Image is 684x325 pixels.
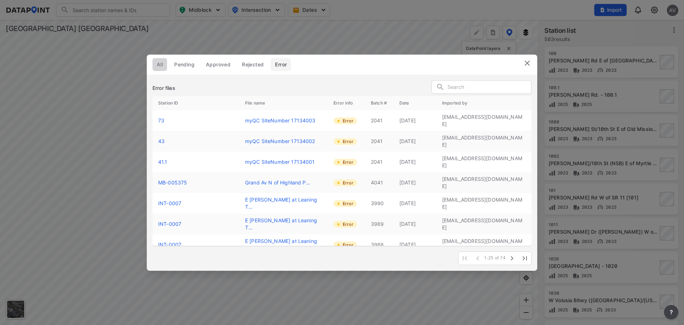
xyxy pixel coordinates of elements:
[394,217,436,231] td: [DATE]
[668,308,674,316] span: ?
[152,58,294,71] div: full width tabs example
[365,134,394,148] td: 2041
[436,214,532,234] td: [EMAIL_ADDRESS][DOMAIN_NAME]
[245,117,316,123] label: myQC SiteNumber 17134003
[337,182,340,184] img: iFAejFhtzUZ8mjSs4R1x7TXHOrweJUNGvoh0Eu8zGVLvQUNiWZpHv9pjf8DhOAK5dfY6AAAAAElFTkSuQmCC
[245,238,317,251] a: E [PERSON_NAME] at Leaning T...
[158,117,164,123] label: 73
[245,179,310,186] label: Grand Av N of Highland Park Rd- Temp V.xlsx
[337,120,340,122] img: iFAejFhtzUZ8mjSs4R1x7TXHOrweJUNGvoh0Eu8zGVLvQUNiWZpHv9pjf8DhOAK5dfY6AAAAAElFTkSuQmCC
[174,61,195,68] span: Pending
[158,138,165,144] label: 43
[206,61,230,68] span: Approved
[158,242,181,248] label: INT-0007
[471,252,484,265] span: Previous Page
[365,155,394,169] td: 2041
[458,252,471,265] span: First Page
[365,238,394,252] td: 3988
[245,197,317,210] a: E [PERSON_NAME] at Leaning T...
[158,221,181,227] label: INT-0007
[365,96,394,110] th: Batch #
[245,217,317,230] label: E Taylor Rd at Leaning Tree Pl E Victoria Trails Bl TMC 1-24-24.xlsx
[337,202,340,205] img: iFAejFhtzUZ8mjSs4R1x7TXHOrweJUNGvoh0Eu8zGVLvQUNiWZpHv9pjf8DhOAK5dfY6AAAAAElFTkSuQmCC
[333,200,357,207] label: Unsupported file type.
[333,221,357,228] label: Internal error
[239,96,328,110] th: File name
[333,179,357,186] label: Midblock data must be in 15-minute or 60-minute intervals.
[245,197,317,210] label: E Taylor Rd at Leaning Tree Pl E Victoria Trails Bl TMC 1-24-24.xlsx
[365,176,394,189] td: 4041
[436,172,532,193] td: [EMAIL_ADDRESS][DOMAIN_NAME]
[365,197,394,210] td: 3990
[394,197,436,210] td: [DATE]
[245,217,317,230] a: E [PERSON_NAME] at Leaning T...
[436,152,532,172] td: [EMAIL_ADDRESS][DOMAIN_NAME]
[158,159,167,165] label: 41.1
[242,61,264,68] span: Rejected
[394,238,436,252] td: [DATE]
[158,179,187,186] label: MB-005375
[436,110,532,131] td: [EMAIL_ADDRESS][DOMAIN_NAME]
[523,59,532,67] img: close.efbf2170.svg
[337,140,340,143] img: iFAejFhtzUZ8mjSs4R1x7TXHOrweJUNGvoh0Eu8zGVLvQUNiWZpHv9pjf8DhOAK5dfY6AAAAAElFTkSuQmCC
[333,138,357,145] label: Error
[157,61,163,68] span: All
[333,159,357,166] label: Conflict with the existing data
[152,96,239,110] th: Station ID
[484,255,506,261] span: 1-25 of 74
[275,61,287,68] span: Error
[394,134,436,148] td: [DATE]
[337,161,340,164] img: iFAejFhtzUZ8mjSs4R1x7TXHOrweJUNGvoh0Eu8zGVLvQUNiWZpHv9pjf8DhOAK5dfY6AAAAAElFTkSuQmCC
[518,252,531,265] span: Last Page
[328,96,365,110] th: Error info
[245,159,315,165] label: myQC SiteNumber 17134001
[152,85,175,92] h3: Error files
[436,96,532,110] th: Imported by
[245,179,310,186] a: Grand Av N of Highland P...
[333,117,357,124] label: Conflict with the existing data
[447,82,531,93] input: Search
[664,305,678,319] button: more
[394,96,436,110] th: Date
[394,176,436,189] td: [DATE]
[245,238,317,251] label: E Taylor Rd at Leaning Tree Pl E Victoria Trails Bl TMC 1-24-24.xlsx
[394,114,436,127] td: [DATE]
[158,200,181,206] label: INT-0007
[436,193,532,214] td: [EMAIL_ADDRESS][DOMAIN_NAME]
[245,138,315,144] label: myQC SiteNumber 17134002
[337,223,340,226] img: iFAejFhtzUZ8mjSs4R1x7TXHOrweJUNGvoh0Eu8zGVLvQUNiWZpHv9pjf8DhOAK5dfY6AAAAAElFTkSuQmCC
[365,114,394,127] td: 2041
[506,252,518,265] span: Next Page
[333,242,357,248] label: Internal error
[365,217,394,231] td: 3989
[394,155,436,169] td: [DATE]
[337,244,340,247] img: iFAejFhtzUZ8mjSs4R1x7TXHOrweJUNGvoh0Eu8zGVLvQUNiWZpHv9pjf8DhOAK5dfY6AAAAAElFTkSuQmCC
[436,234,532,255] td: [EMAIL_ADDRESS][DOMAIN_NAME]
[436,131,532,152] td: [EMAIL_ADDRESS][DOMAIN_NAME]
